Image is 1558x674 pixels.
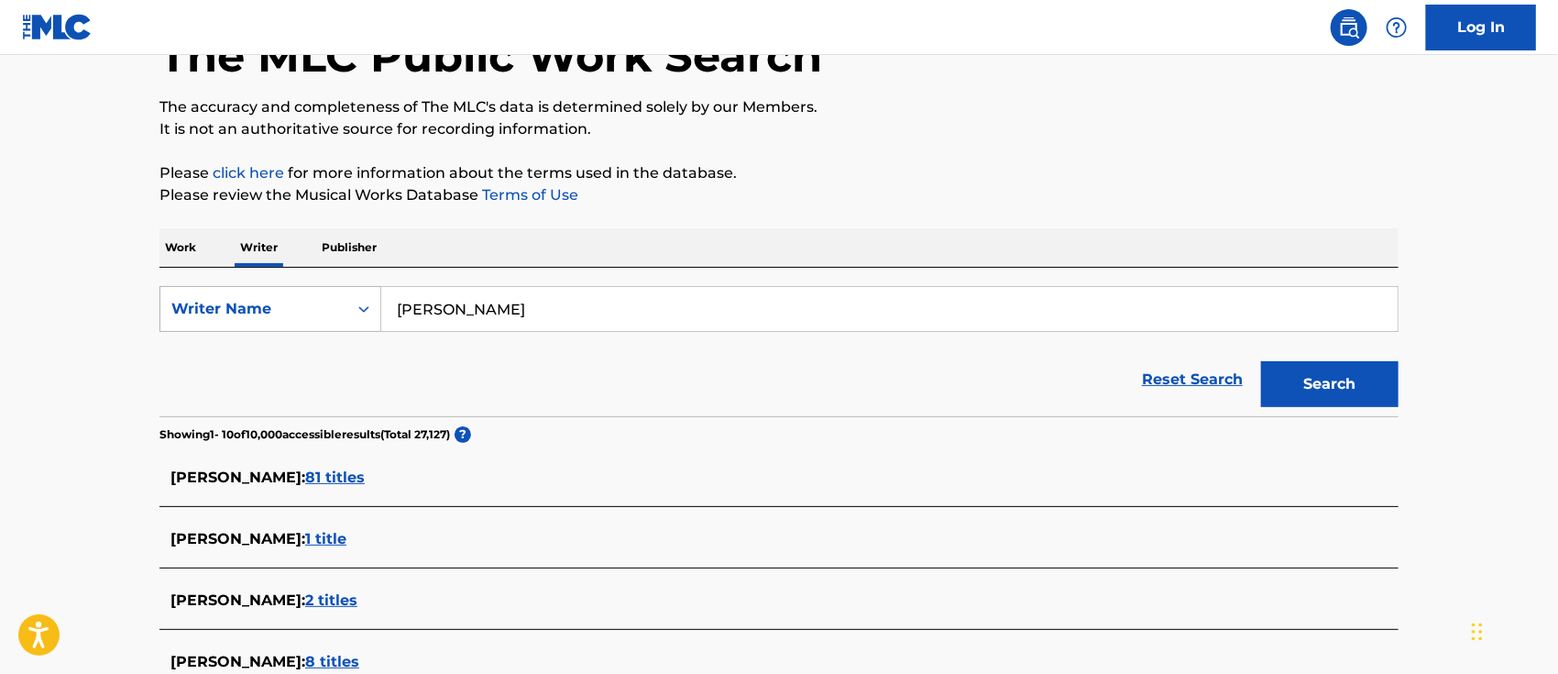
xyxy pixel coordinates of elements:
[213,164,284,182] a: click here
[1133,359,1252,400] a: Reset Search
[159,228,202,267] p: Work
[305,591,357,609] span: 2 titles
[305,530,346,547] span: 1 title
[1338,17,1360,39] img: search
[170,469,305,486] span: [PERSON_NAME] :
[235,228,283,267] p: Writer
[305,653,359,670] span: 8 titles
[171,298,336,320] div: Writer Name
[159,96,1399,118] p: The accuracy and completeness of The MLC's data is determined solely by our Members.
[1331,9,1367,46] a: Public Search
[159,286,1399,416] form: Search Form
[159,184,1399,206] p: Please review the Musical Works Database
[170,591,305,609] span: [PERSON_NAME] :
[305,469,365,486] span: 81 titles
[316,228,382,267] p: Publisher
[455,426,471,443] span: ?
[1472,604,1483,659] div: Drag
[159,28,822,83] h1: The MLC Public Work Search
[1426,5,1536,50] a: Log In
[1386,17,1408,39] img: help
[170,530,305,547] span: [PERSON_NAME] :
[1261,361,1399,407] button: Search
[170,653,305,670] span: [PERSON_NAME] :
[159,118,1399,140] p: It is not an authoritative source for recording information.
[478,186,578,204] a: Terms of Use
[159,162,1399,184] p: Please for more information about the terms used in the database.
[1466,586,1558,674] iframe: Chat Widget
[1378,9,1415,46] div: Help
[159,426,450,443] p: Showing 1 - 10 of 10,000 accessible results (Total 27,127 )
[22,14,93,40] img: MLC Logo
